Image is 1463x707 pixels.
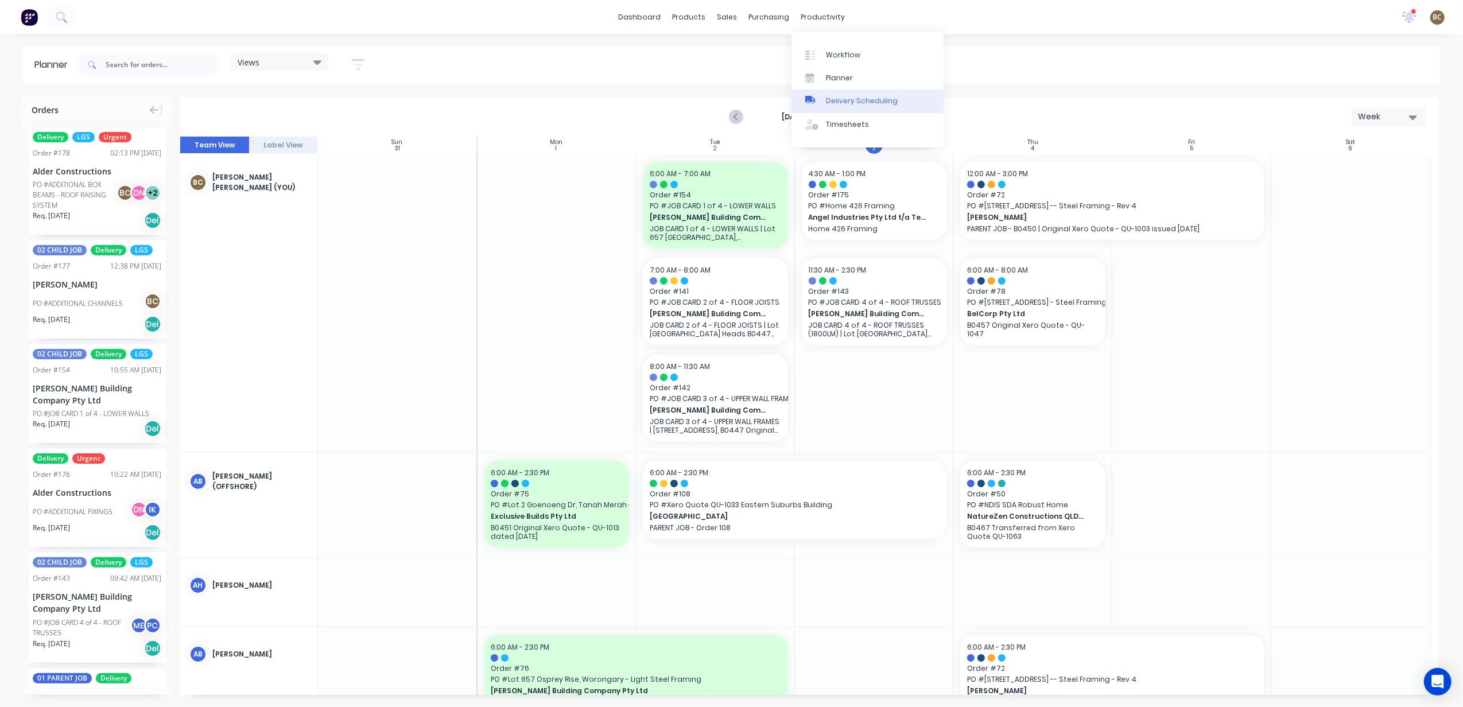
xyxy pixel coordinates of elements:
div: Order # 143 [33,573,70,584]
div: 31 [394,146,400,151]
span: NatureZen Constructions QLD Pty Ltd [967,511,1085,522]
div: Order # 178 [33,148,70,158]
p: PARENT JOB - Order 108 [650,523,940,532]
span: Order # 108 [650,489,940,499]
span: LGS [72,132,95,142]
span: Order # 75 [491,489,622,499]
div: BC [144,293,161,310]
p: B0467 Transferred from Xero Quote QU-1063 [967,523,1099,541]
span: BelCorp Pty Ltd [967,309,1085,319]
p: JOB CARD 2 of 4 - FLOOR JOISTS | Lot [GEOGRAPHIC_DATA] Heads B0447 Original Xero Quote - QU-1009 [650,321,781,338]
button: Week [1352,107,1426,127]
span: Angel Industries Pty Ltd t/a Teeny Tiny Homes [809,212,927,223]
span: [PERSON_NAME] Building Company Pty Ltd [650,212,768,223]
span: Delivery [33,132,68,142]
span: Exclusive Builds Pty Ltd [491,511,609,522]
p: JOB CARD 3 of 4 - UPPER WALL FRAMES | [STREET_ADDRESS], B0447 Original Xero Quote - QU-1009 [650,417,781,434]
div: 5 [1190,146,1193,151]
div: 02:13 PM [DATE] [110,148,161,158]
div: AB [189,473,207,490]
span: Req. [DATE] [33,523,70,533]
a: dashboard [612,9,666,26]
span: Order # 76 [491,663,781,674]
div: 10:55 AM [DATE] [110,365,161,375]
span: Order # 72 [967,663,1258,674]
span: PO # JOB CARD 2 of 4 - FLOOR JOISTS [650,297,781,308]
span: Order # 142 [650,383,781,393]
span: LGS [130,245,153,255]
div: Del [144,640,161,657]
span: Order # 143 [809,286,940,297]
div: 12:38 PM [DATE] [110,261,161,271]
span: PO # JOB CARD 1 of 4 - LOWER WALLS [650,201,781,211]
span: Req. [DATE] [33,211,70,221]
div: [PERSON_NAME] [212,580,308,591]
div: Order # 154 [33,365,70,375]
strong: [DATE] - [DATE] [752,112,867,122]
div: Open Intercom Messenger [1424,668,1452,696]
span: BC [1433,12,1442,22]
button: Label View [249,137,318,154]
div: Planner [34,58,73,72]
span: PO # Lot 2 Goenoeng Dr, Tanah Merah - Steel Framing [491,500,622,510]
span: 6:00 AM - 2:30 PM [967,468,1026,477]
span: Delivery [33,453,68,464]
span: 6:00 AM - 2:30 PM [491,642,549,652]
div: ME [130,617,148,634]
div: + 2 [144,184,161,201]
span: Delivery [91,557,126,568]
span: Urgent [99,132,131,142]
p: B0457 Original Xero Quote - QU-1047 [967,321,1099,338]
span: 02 CHILD JOB [33,245,87,255]
span: 12:00 AM - 3:00 PM [967,169,1028,178]
p: PARENT JOB - B0450 | Original Xero Quote - QU-1003 issued [DATE] [967,224,1258,233]
span: 6:00 AM - 8:00 AM [967,265,1028,275]
div: DN [130,501,148,518]
div: 2 [713,146,717,151]
span: Delivery [91,349,126,359]
span: 7:00 AM - 8:00 AM [650,265,711,275]
div: [PERSON_NAME] [212,649,308,659]
div: Tue [710,139,720,146]
span: [PERSON_NAME] Building Company Pty Ltd [650,309,768,319]
span: 8:00 AM - 11:30 AM [650,362,710,371]
span: PO # Home 426 Framing [809,201,940,211]
span: Req. [DATE] [33,314,70,325]
div: sales [711,9,743,26]
div: PO #ADDITIONAL FIXINGS [33,507,112,517]
span: PO # JOB CARD 3 of 4 - UPPER WALL FRAMES [650,394,781,404]
div: 09:42 AM [DATE] [110,573,161,584]
div: Fri [1188,139,1195,146]
div: Delivery Scheduling [826,96,898,106]
button: Team View [180,137,249,154]
span: Order # 154 [650,190,781,200]
span: PO # [STREET_ADDRESS] - Steel Framing Solutions - rev 3 [967,297,1099,308]
div: DN [130,184,148,201]
div: AB [189,646,207,663]
span: [PERSON_NAME] [967,686,1228,696]
span: LGS [130,349,153,359]
div: IK [144,501,161,518]
div: PC [144,617,161,634]
span: [GEOGRAPHIC_DATA] [650,511,911,522]
div: 6 [1349,146,1353,151]
a: Timesheets [791,113,944,136]
span: PO # [STREET_ADDRESS] -- Steel Framing - Rev 4 [967,201,1258,211]
div: Mon [550,139,562,146]
span: 02 CHILD JOB [33,557,87,568]
div: PO #ADDITIONAL BOX BEAMS - ROOF RAISING SYSTEM [33,180,120,211]
span: [PERSON_NAME] Building Company Pty Ltd [809,309,927,319]
div: BC [189,174,207,191]
img: Factory [21,9,38,26]
a: Planner [791,67,944,90]
div: 1 [555,146,557,151]
div: Del [144,420,161,437]
p: JOB CARD 1 of 4 - LOWER WALLS | Lot 657 [GEOGRAPHIC_DATA], [GEOGRAPHIC_DATA] [650,224,781,242]
div: 4 [1031,146,1034,151]
div: [PERSON_NAME] (OFFSHORE) [212,471,308,492]
span: 6:00 AM - 2:30 PM [491,468,549,477]
div: BC [117,184,134,201]
span: [PERSON_NAME] Building Company Pty Ltd [491,686,752,696]
div: productivity [795,9,851,26]
span: Urgent [72,453,105,464]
